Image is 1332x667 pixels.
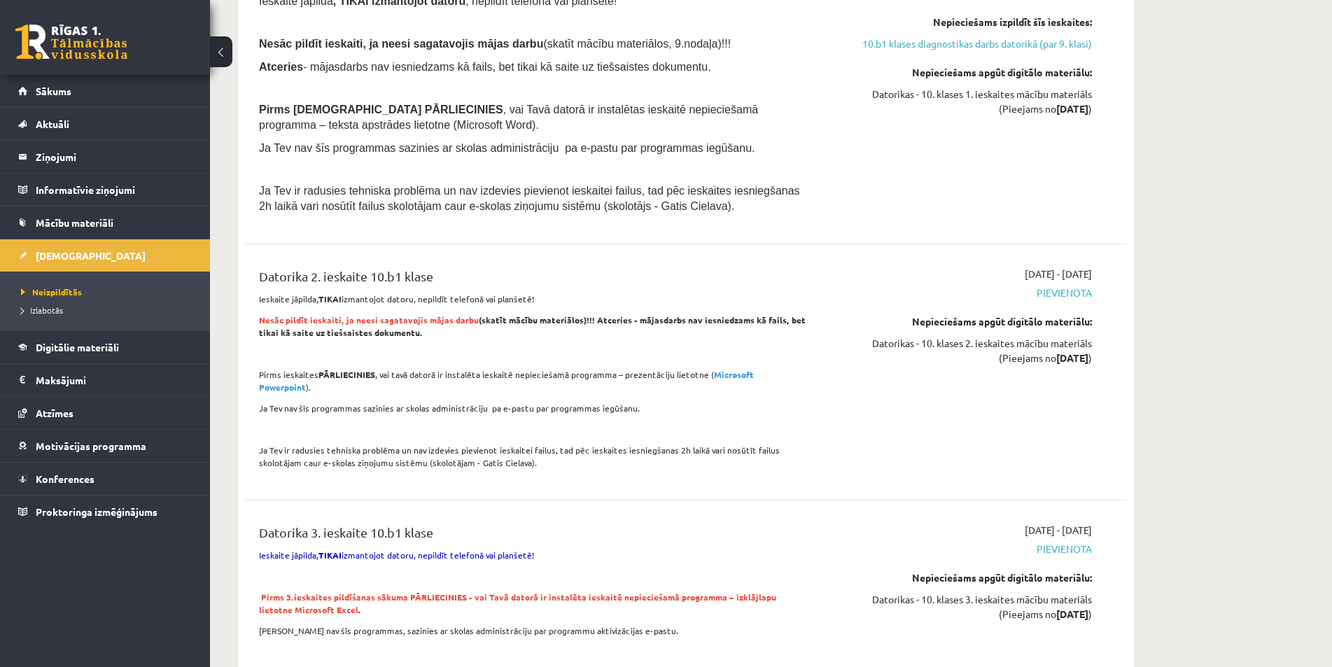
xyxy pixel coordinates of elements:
[18,364,192,396] a: Maksājumi
[259,38,543,50] span: Nesāc pildīt ieskaiti, ja neesi sagatavojis mājas darbu
[18,206,192,239] a: Mācību materiāli
[36,341,119,353] span: Digitālie materiāli
[18,239,192,272] a: [DEMOGRAPHIC_DATA]
[36,407,73,419] span: Atzīmes
[18,331,192,363] a: Digitālie materiāli
[18,496,192,528] a: Proktoringa izmēģinājums
[259,104,503,115] span: Pirms [DEMOGRAPHIC_DATA] PĀRLIECINIES
[36,505,157,518] span: Proktoringa izmēģinājums
[259,185,800,212] span: Ja Tev ir radusies tehniska problēma un nav izdevies pievienot ieskaitei failus, tad pēc ieskaite...
[318,369,375,380] strong: PĀRLIECINIES
[259,104,758,131] span: , vai Tavā datorā ir instalētas ieskaitē nepieciešamā programma – teksta apstrādes lietotne (Micr...
[318,293,342,304] strong: TIKAI
[36,364,192,396] legend: Maksājumi
[18,430,192,462] a: Motivācijas programma
[828,542,1092,556] span: Pievienota
[259,293,807,305] p: Ieskaite jāpilda, izmantojot datoru, nepildīt telefonā vai planšetē!
[21,286,196,298] a: Neizpildītās
[36,216,113,229] span: Mācību materiāli
[1025,267,1092,281] span: [DATE] - [DATE]
[259,369,754,393] strong: Microsoft Powerpoint
[259,142,755,154] span: Ja Tev nav šīs programmas sazinies ar skolas administrāciju pa e-pastu par programmas iegūšanu.
[18,397,192,429] a: Atzīmes
[259,402,807,414] p: Ja Tev nav šīs programmas sazinies ar skolas administrāciju pa e-pastu par programmas iegūšanu.
[18,141,192,173] a: Ziņojumi
[259,523,807,549] div: Datorika 3. ieskaite 10.b1 klase
[259,591,776,615] span: Pirms 3.ieskaites pildīšanas sākuma PĀRLIECINIES - vai Tavā datorā ir instalēta ieskaitē nepiecie...
[1056,102,1088,115] strong: [DATE]
[15,24,127,59] a: Rīgas 1. Tālmācības vidusskola
[259,624,807,637] p: [PERSON_NAME] nav šīs programmas, sazinies ar skolas administrāciju par programmu aktivizācijas e...
[1056,351,1088,364] strong: [DATE]
[828,36,1092,51] a: 10.b1 klases diagnostikas darbs datorikā (par 9. klasi)
[828,286,1092,300] span: Pievienota
[21,304,196,316] a: Izlabotās
[259,444,807,469] p: Ja Tev ir radusies tehniska problēma un nav izdevies pievienot ieskaitei failus, tad pēc ieskaite...
[1056,608,1088,620] strong: [DATE]
[18,108,192,140] a: Aktuāli
[828,65,1092,80] div: Nepieciešams apgūt digitālo materiālu:
[828,570,1092,585] div: Nepieciešams apgūt digitālo materiālu:
[259,61,711,73] span: - mājasdarbs nav iesniedzams kā fails, bet tikai kā saite uz tiešsaistes dokumentu.
[259,267,807,293] div: Datorika 2. ieskaite 10.b1 klase
[828,336,1092,365] div: Datorikas - 10. klases 2. ieskaites mācību materiāls (Pieejams no )
[828,15,1092,29] div: Nepieciešams izpildīt šīs ieskaites:
[828,314,1092,329] div: Nepieciešams apgūt digitālo materiālu:
[828,87,1092,116] div: Datorikas - 10. klases 1. ieskaites mācību materiāls (Pieejams no )
[259,314,806,338] strong: (skatīt mācību materiālos)!!! Atceries - mājasdarbs nav iesniedzams kā fails, bet tikai kā saite ...
[21,286,82,297] span: Neizpildītās
[259,314,479,325] span: Nesāc pildīt ieskaiti, ja neesi sagatavojis mājas darbu
[318,549,342,561] strong: TIKAI
[36,118,69,130] span: Aktuāli
[18,75,192,107] a: Sākums
[21,304,63,316] span: Izlabotās
[18,174,192,206] a: Informatīvie ziņojumi
[36,249,146,262] span: [DEMOGRAPHIC_DATA]
[259,591,776,615] strong: .
[259,368,807,393] p: Pirms ieskaites , vai tavā datorā ir instalēta ieskaitē nepieciešamā programma – prezentāciju lie...
[543,38,731,50] span: (skatīt mācību materiālos, 9.nodaļa)!!!
[18,463,192,495] a: Konferences
[36,440,146,452] span: Motivācijas programma
[1025,523,1092,538] span: [DATE] - [DATE]
[828,592,1092,622] div: Datorikas - 10. klases 3. ieskaites mācību materiāls (Pieejams no )
[259,549,534,561] span: Ieskaite jāpilda, izmantojot datoru, nepildīt telefonā vai planšetē!
[36,85,71,97] span: Sākums
[36,472,94,485] span: Konferences
[36,174,192,206] legend: Informatīvie ziņojumi
[259,61,303,73] b: Atceries
[36,141,192,173] legend: Ziņojumi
